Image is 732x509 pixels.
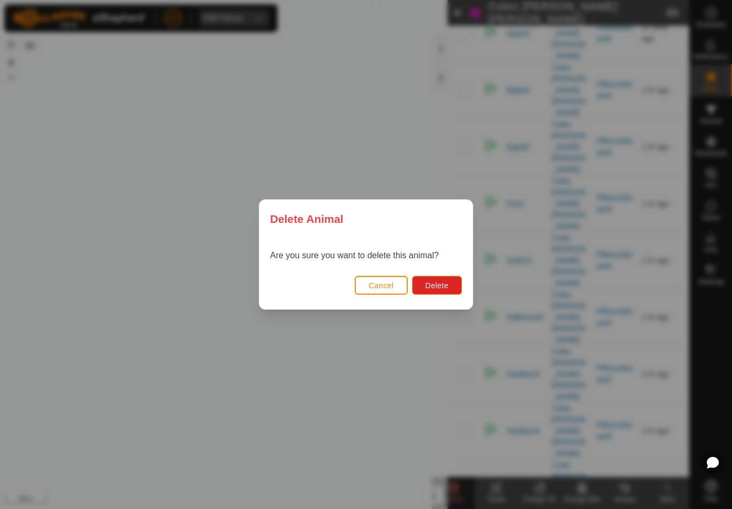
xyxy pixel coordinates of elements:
span: Cancel [369,281,394,290]
div: Delete Animal [259,200,473,238]
button: Delete [412,276,462,295]
label: Are you sure you want to delete this animal? [270,251,439,260]
button: Cancel [355,276,408,295]
span: Delete [425,281,449,290]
